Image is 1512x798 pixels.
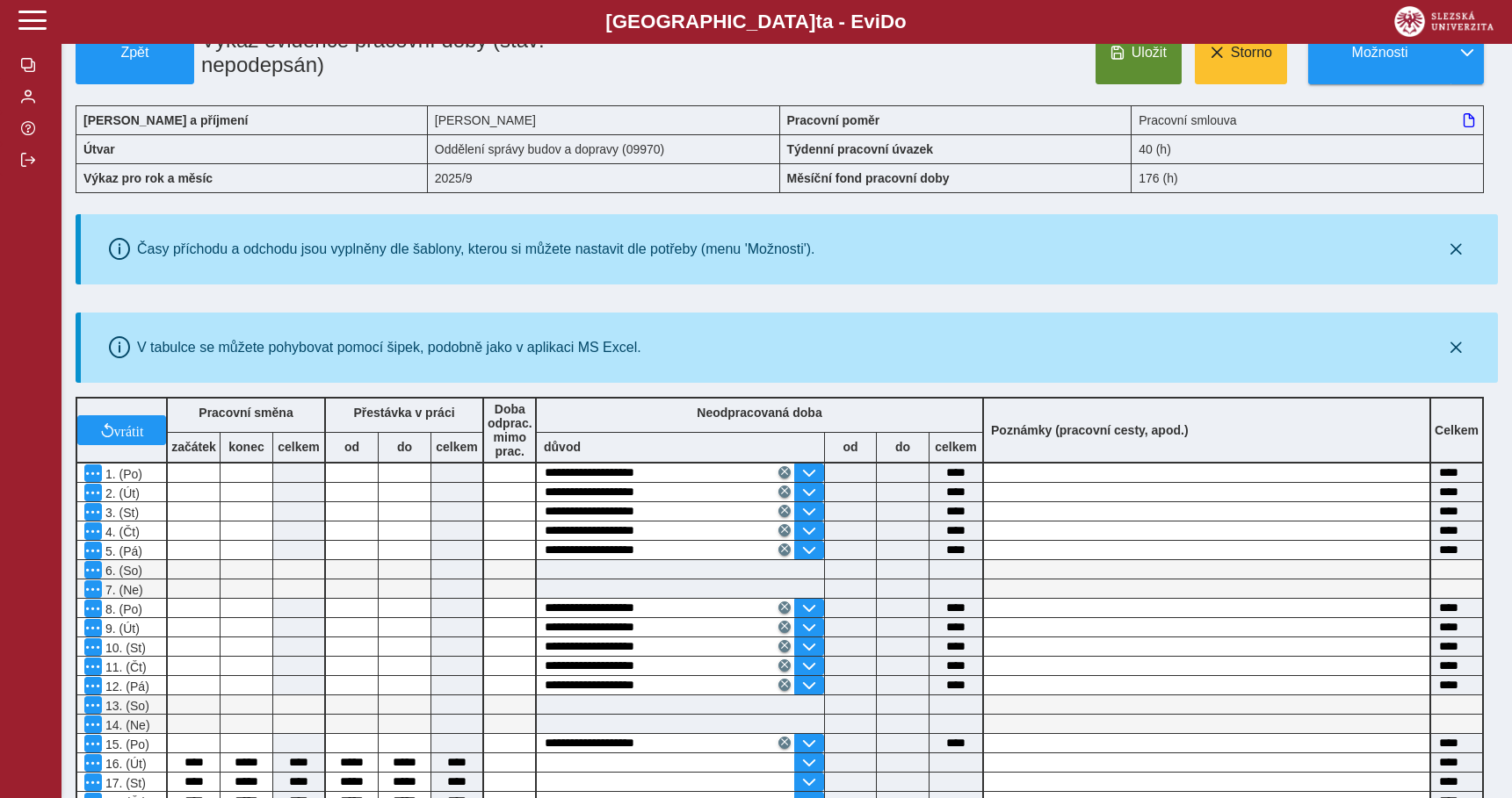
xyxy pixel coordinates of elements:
[84,522,102,540] button: Menu
[168,440,220,454] b: začátek
[114,423,144,437] span: vrátit
[84,464,102,482] button: Menu
[102,467,142,481] span: 1. (Po)
[880,11,894,32] span: D
[1394,6,1494,37] img: logo_web_su.png
[894,11,907,32] span: o
[428,163,780,193] div: 2025/9
[84,638,102,656] button: Menu
[137,241,815,257] div: Časy příchodu a odchodu jsou vyplněny dle šablony, kterou si můžete nastavit dle potřeby (menu 'M...
[137,340,641,356] div: V tabulce se můžete pohybovat pomocí šipek, podobně jako v aplikaci MS Excel.
[84,754,102,772] button: Menu
[353,406,454,420] b: Přestávka v práci
[102,544,142,558] span: 5. (Pá)
[102,486,140,500] span: 2. (Út)
[102,757,147,771] span: 16. (Út)
[102,602,142,616] span: 8. (Po)
[102,718,150,732] span: 14. (Ne)
[83,45,186,61] span: Zpět
[544,440,581,454] b: důvod
[102,641,146,655] span: 10. (St)
[697,406,821,420] b: Neodpracovaná doba
[102,506,139,520] span: 3. (St)
[84,658,102,675] button: Menu
[84,696,102,714] button: Menu
[984,423,1196,437] b: Poznámky (pracovní cesty, apod.)
[102,679,149,694] span: 12. (Pá)
[102,564,142,578] span: 6. (So)
[428,134,780,163] div: Oddělení správy budov a dopravy (09970)
[83,113,248,127] b: [PERSON_NAME] a příjmení
[1323,45,1436,61] span: Možnosti
[84,735,102,752] button: Menu
[428,105,780,134] div: [PERSON_NAME]
[84,561,102,579] button: Menu
[102,622,140,636] span: 9. (Út)
[83,142,115,156] b: Útvar
[102,583,143,597] span: 7. (Ne)
[273,440,324,454] b: celkem
[877,440,929,454] b: do
[53,11,1459,33] b: [GEOGRAPHIC_DATA] a - Evi
[84,503,102,521] button: Menu
[1308,21,1451,84] button: Možnosti
[431,440,482,454] b: celkem
[84,580,102,598] button: Menu
[102,776,146,790] span: 17. (St)
[84,484,102,501] button: Menu
[77,415,166,445] button: vrátit
[76,21,194,84] button: Zpět
[199,406,293,420] b: Pracovní směna
[787,171,950,185] b: Měsíční fond pracovní doby
[194,21,669,84] h1: Výkaz evidence pracovní doby (stav: nepodepsán)
[84,619,102,636] button: Menu
[379,440,430,454] b: do
[488,402,532,458] b: Doba odprac. mimo prac.
[825,440,876,454] b: od
[1132,134,1484,163] div: 40 (h)
[787,142,934,156] b: Týdenní pracovní úvazek
[102,737,149,751] span: 15. (Po)
[1435,423,1479,437] b: Celkem
[1132,45,1167,61] span: Uložit
[84,677,102,694] button: Menu
[102,660,147,674] span: 11. (Čt)
[1132,105,1484,134] div: Pracovní smlouva
[83,171,213,185] b: Výkaz pro rok a měsíc
[84,600,102,617] button: Menu
[930,440,982,454] b: celkem
[787,113,880,127] b: Pracovní poměr
[84,773,102,791] button: Menu
[221,440,272,454] b: konec
[102,525,140,539] span: 4. (Čt)
[1096,21,1182,84] button: Uložit
[84,715,102,733] button: Menu
[1132,163,1484,193] div: 176 (h)
[102,699,149,713] span: 13. (So)
[815,11,821,32] span: t
[1195,21,1287,84] button: Storno
[1231,45,1272,61] span: Storno
[84,542,102,559] button: Menu
[326,440,378,454] b: od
